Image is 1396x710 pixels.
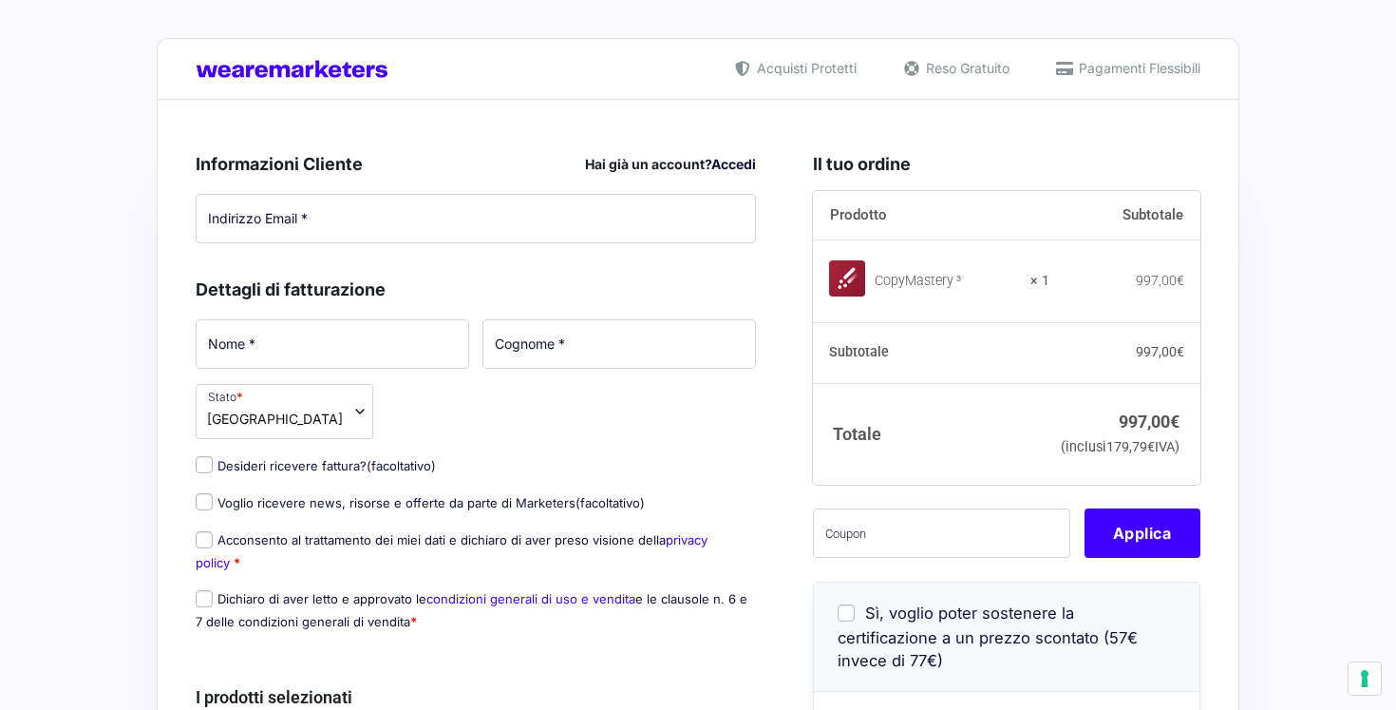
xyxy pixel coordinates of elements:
span: Sì, voglio poter sostenere la certificazione a un prezzo scontato (57€ invece di 77€) [838,604,1138,670]
a: condizioni generali di uso e vendita [426,591,635,606]
bdi: 997,00 [1119,412,1179,432]
input: Coupon [813,509,1070,558]
small: (inclusi IVA) [1061,439,1179,455]
h3: I prodotti selezionati [196,684,756,710]
span: Reso Gratuito [921,58,1009,78]
span: Stato [196,384,373,439]
th: Totale [813,383,1049,485]
span: (facoltativo) [575,495,645,510]
button: Le tue preferenze relative al consenso per le tecnologie di tracciamento [1349,662,1381,695]
th: Subtotale [813,323,1049,384]
input: Dichiaro di aver letto e approvato lecondizioni generali di uso e venditae le clausole n. 6 e 7 d... [196,590,213,607]
bdi: 997,00 [1136,273,1184,288]
label: Acconsento al trattamento dei miei dati e dichiaro di aver preso visione della [196,532,707,569]
label: Dichiaro di aver letto e approvato le e le clausole n. 6 e 7 delle condizioni generali di vendita [196,591,747,628]
div: Hai già un account? [585,154,756,174]
span: € [1170,412,1179,432]
span: € [1147,439,1155,455]
div: CopyMastery ³ [875,272,1018,291]
span: 179,79 [1106,439,1155,455]
span: (facoltativo) [367,458,436,473]
input: Cognome * [482,319,756,369]
iframe: Customerly Messenger Launcher [15,636,72,693]
h3: Dettagli di fatturazione [196,277,756,302]
label: Desideri ricevere fattura? [196,458,436,473]
bdi: 997,00 [1136,344,1184,359]
input: Indirizzo Email * [196,194,756,243]
input: Nome * [196,319,469,369]
span: € [1177,344,1184,359]
a: privacy policy [196,532,707,569]
label: Voglio ricevere news, risorse e offerte da parte di Marketers [196,495,645,510]
input: Sì, voglio poter sostenere la certificazione a un prezzo scontato (57€ invece di 77€) [838,604,855,622]
input: Acconsento al trattamento dei miei dati e dichiaro di aver preso visione dellaprivacy policy [196,531,213,548]
span: Pagamenti Flessibili [1074,58,1200,78]
button: Applica [1085,509,1200,558]
input: Voglio ricevere news, risorse e offerte da parte di Marketers(facoltativo) [196,493,213,510]
h3: Il tuo ordine [813,151,1200,177]
h3: Informazioni Cliente [196,151,756,177]
input: Desideri ricevere fattura?(facoltativo) [196,456,213,473]
span: € [1177,273,1184,288]
a: Accedi [711,156,756,172]
img: CopyMastery ³ [829,260,865,297]
span: Italia [207,409,343,429]
strong: × 1 [1030,272,1049,291]
th: Subtotale [1049,191,1200,240]
th: Prodotto [813,191,1049,240]
span: Acquisti Protetti [752,58,857,78]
